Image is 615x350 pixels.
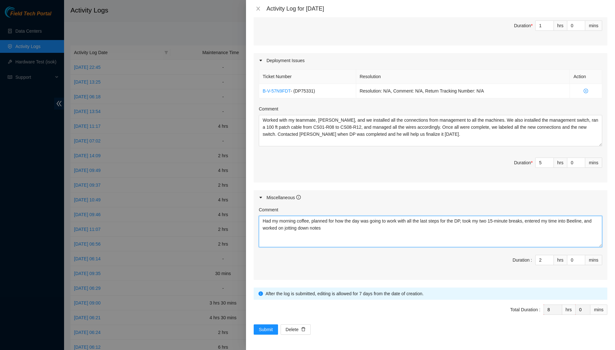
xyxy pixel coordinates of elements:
[254,324,278,335] button: Submit
[512,256,532,264] div: Duration :
[259,216,602,247] textarea: Comment
[570,69,602,84] th: Action
[254,190,607,205] div: Miscellaneous info-circle
[291,88,315,94] span: - ( DP75331 )
[259,69,356,84] th: Ticket Number
[554,255,567,265] div: hrs
[259,206,278,213] label: Comment
[554,158,567,168] div: hrs
[562,305,576,315] div: hrs
[585,20,602,31] div: mins
[573,89,598,93] span: close-circle
[254,6,263,12] button: Close
[514,22,533,29] div: Duration
[259,59,263,62] span: caret-right
[259,196,263,199] span: caret-right
[266,5,607,12] div: Activity Log for [DATE]
[554,20,567,31] div: hrs
[286,326,299,333] span: Delete
[254,53,607,68] div: Deployment Issues
[263,88,291,94] a: B-V-57N9FDT
[266,290,603,297] div: After the log is submitted, editing is allowed for 7 days from the date of creation.
[514,159,533,166] div: Duration
[590,305,607,315] div: mins
[259,115,602,146] textarea: Comment
[266,194,301,201] div: Miscellaneous
[585,255,602,265] div: mins
[585,158,602,168] div: mins
[356,69,570,84] th: Resolution
[356,84,570,98] td: Resolution: N/A, Comment: N/A, Return Tracking Number: N/A
[296,195,301,199] span: info-circle
[258,291,263,296] span: info-circle
[510,306,540,313] div: Total Duration :
[256,6,261,11] span: close
[301,327,306,332] span: delete
[259,326,273,333] span: Submit
[259,105,278,112] label: Comment
[281,324,311,335] button: Deletedelete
